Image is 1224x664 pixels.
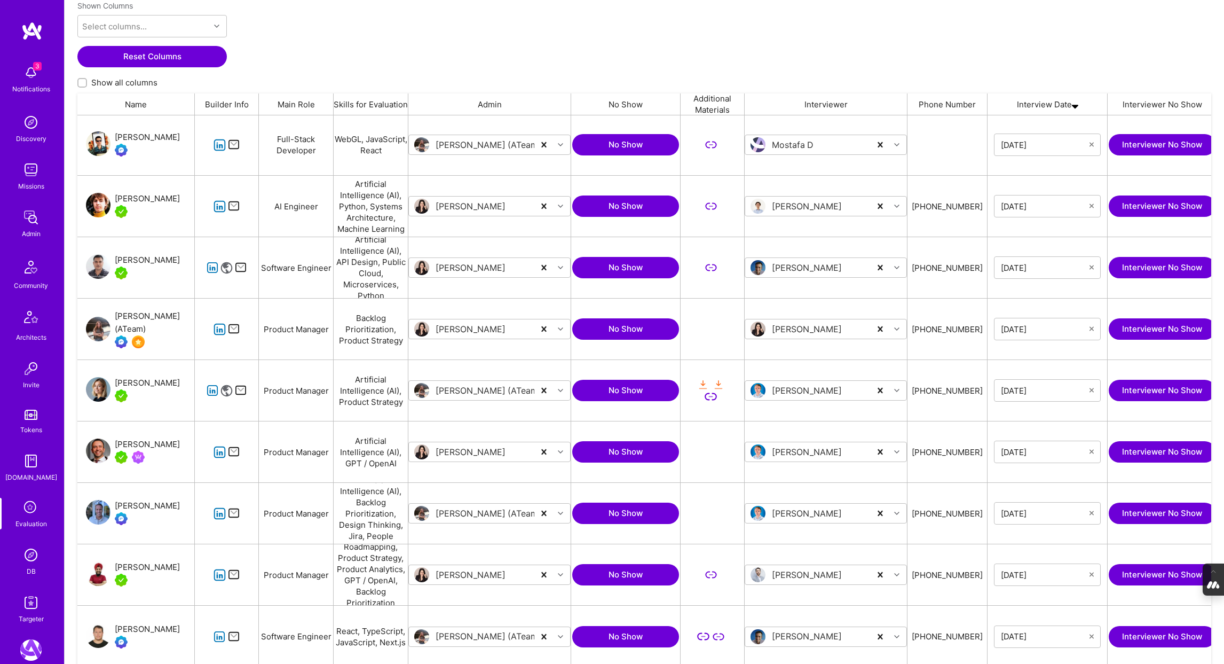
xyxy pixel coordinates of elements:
i: icon Chevron [894,511,899,516]
img: User Avatar [414,199,429,214]
div: Discovery [16,133,46,144]
img: User Avatar [86,500,110,525]
i: icon linkedIn [207,385,219,397]
a: User Avatar[PERSON_NAME]A.Teamer in Residence [86,192,180,220]
div: WebGL, JavaScript, React [334,114,408,175]
a: User Avatar[PERSON_NAME]A.Teamer in Residence [86,254,180,282]
div: AI Engineer [259,176,334,237]
i: icon Mail [228,507,240,520]
div: Artificial Intelligence (AI), API Design, Public Cloud, Microservices, Python [334,237,408,298]
div: Phone Number [907,93,988,115]
img: User Avatar [86,317,110,341]
div: Artificial Intelligence (AI), Product Strategy [334,360,408,421]
a: User Avatar[PERSON_NAME]Evaluation Call Booked [86,131,180,159]
i: icon Mail [228,323,240,335]
i: icon linkedIn [214,446,226,458]
i: icon LinkSecondary [697,630,709,643]
div: Interviewer [745,93,907,115]
a: User Avatar[PERSON_NAME]A.Teamer in Residence [86,561,180,589]
input: Select Date... [1001,324,1089,334]
i: icon Chevron [894,388,899,393]
div: DB [27,566,36,577]
button: No Show [572,441,679,463]
img: User Avatar [86,439,110,463]
img: User Avatar [414,629,429,644]
img: User Avatar [86,254,110,279]
div: [PERSON_NAME] [115,377,180,389]
button: No Show [572,196,679,217]
img: User Avatar [751,199,765,214]
button: Interviewer No Show [1109,564,1215,585]
img: User Avatar [751,567,765,582]
input: Select Date... [1001,201,1089,212]
img: SelectionTeam [132,335,145,348]
div: Roadmapping, Product Strategy, Product Analytics, GPT / OpenAI, Backlog Prioritization [334,544,408,605]
i: icon linkedIn [214,323,226,335]
div: Additional Materials [681,93,745,115]
div: Product Manager [259,299,334,360]
input: Select Date... [1001,631,1089,642]
img: discovery [20,112,42,133]
img: Evaluation Call Booked [115,144,128,157]
img: tokens [25,410,37,420]
button: No Show [572,626,679,647]
img: bell [20,62,42,83]
div: Interview Date [988,93,1108,115]
div: [PERSON_NAME] [115,623,180,636]
div: Software Engineer [259,237,334,298]
div: Targeter [19,613,44,624]
a: User Avatar[PERSON_NAME] (ATeam)Evaluation Call BookedSelectionTeam [86,310,194,348]
img: A.Teamer in Residence [115,267,128,279]
div: [PERSON_NAME] (ATeam) [115,310,194,335]
button: Interviewer No Show [1109,196,1215,217]
img: User Avatar [414,444,429,459]
input: Select Date... [1001,508,1089,519]
i: icon Mail [235,262,247,274]
img: A.Teamer in Residence [115,389,128,402]
a: User Avatar[PERSON_NAME]A.Teamer in Residence [86,377,180,404]
button: Interviewer No Show [1109,318,1215,340]
button: No Show [572,257,679,278]
img: logo [21,21,43,41]
img: admin teamwork [20,207,42,228]
i: icon LinkSecondary [705,569,717,581]
i: icon Chevron [894,265,899,270]
i: icon Chevron [894,204,899,209]
img: guide book [20,450,42,472]
img: User Avatar [86,377,110,402]
i: icon Mail [228,630,240,643]
i: icon Website [220,262,233,274]
div: [PERSON_NAME] [115,561,180,574]
button: Reset Columns [77,46,227,67]
img: User Avatar [414,322,429,337]
div: [PERSON_NAME] [115,192,180,205]
button: Interviewer No Show [1109,380,1215,401]
i: icon OrangeDownload [697,379,709,391]
a: A.Team: Leading A.Team's Marketing & DemandGen [18,639,44,661]
i: icon Mail [228,569,240,581]
div: Full-Stack Developer [259,114,334,175]
i: icon SelectionTeam [21,498,41,518]
i: icon Chevron [558,142,563,147]
img: A.Teamer in Residence [115,451,128,464]
i: icon Chevron [558,388,563,393]
i: icon OrangeDownload [713,379,725,391]
div: [DOMAIN_NAME] [5,472,57,483]
i: icon Chevron [558,572,563,577]
div: [PERSON_NAME] [115,254,180,267]
i: icon Chevron [558,449,563,455]
i: icon Chevron [894,572,899,577]
button: Interviewer No Show [1109,441,1215,463]
button: No Show [572,380,679,401]
img: descending [1072,93,1078,115]
img: Admin Search [20,544,42,566]
img: User Avatar [751,444,765,459]
i: icon LinkSecondary [705,139,717,151]
div: Product Manager [259,360,334,421]
img: User Avatar [86,561,110,586]
a: User Avatar[PERSON_NAME]Evaluation Call Booked [86,623,180,651]
button: Interviewer No Show [1109,626,1215,647]
div: [PHONE_NUMBER] [912,569,983,581]
img: Evaluation Call Booked [115,335,128,348]
img: User Avatar [751,322,765,337]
